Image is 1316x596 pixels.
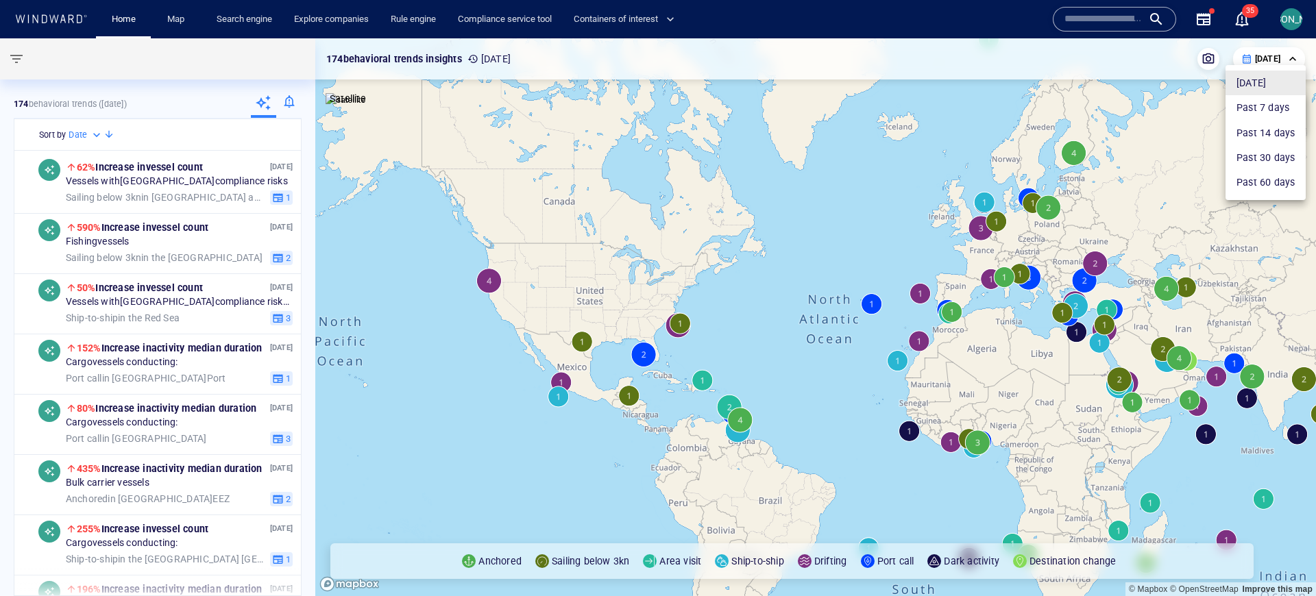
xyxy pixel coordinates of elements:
li: [DATE] [1226,71,1306,95]
li: Past 30 days [1226,145,1306,170]
li: Past 7 days [1226,95,1306,120]
iframe: Chat [1258,534,1306,586]
li: Past 60 days [1226,170,1306,195]
li: Past 14 days [1226,121,1306,145]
